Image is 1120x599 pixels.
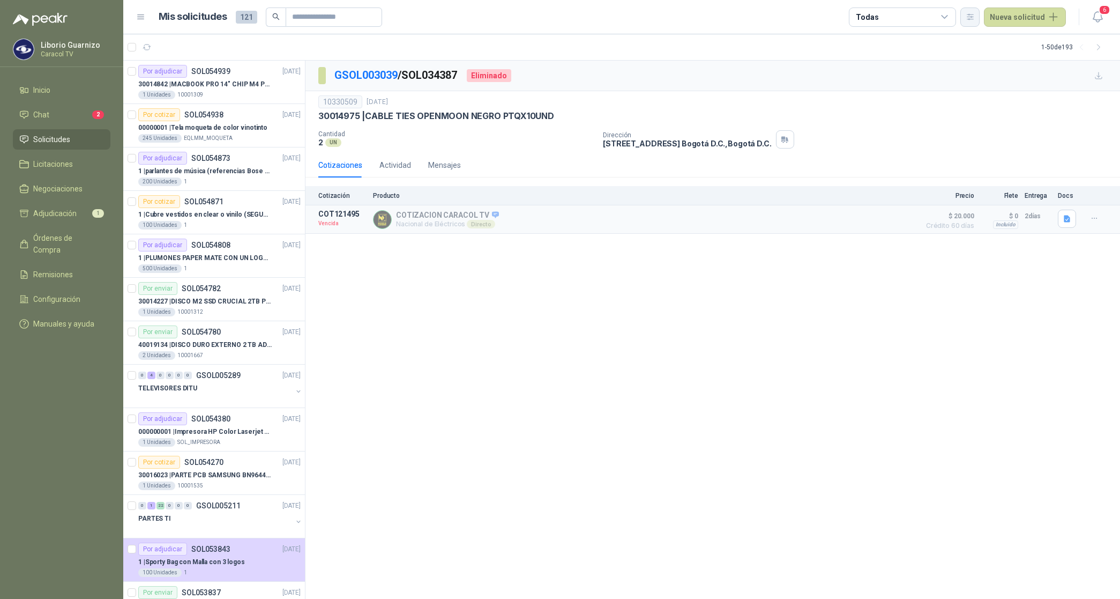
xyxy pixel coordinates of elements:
p: SOL054782 [182,285,221,292]
div: 0 [166,502,174,509]
p: SOL054780 [182,328,221,336]
p: SOL_IMPRESORA [177,438,220,447]
p: [DATE] [282,327,301,337]
p: 10001309 [177,91,203,99]
p: [DATE] [282,284,301,294]
div: 500 Unidades [138,264,182,273]
div: 100 Unidades [138,568,182,577]
p: 2 [318,138,323,147]
p: / SOL034387 [334,67,458,84]
a: Manuales y ayuda [13,314,110,334]
span: Negociaciones [33,183,83,195]
a: Configuración [13,289,110,309]
span: Manuales y ayuda [33,318,94,330]
p: 1 [184,568,187,577]
div: Por enviar [138,586,177,599]
div: 2 Unidades [138,351,175,360]
p: SOL053837 [182,589,221,596]
div: 0 [184,502,192,509]
span: Inicio [33,84,50,96]
h1: Mis solicitudes [159,9,227,25]
a: Negociaciones [13,179,110,199]
div: 1 [147,502,155,509]
a: Por adjudicarSOL053843[DATE] 1 |Sporty Bag con Malla con 3 logos100 Unidades1 [123,538,305,582]
p: SOL054939 [191,68,230,75]
div: Directo [467,220,495,228]
p: EQLMM_MOQUETA [184,134,233,143]
p: [STREET_ADDRESS] Bogotá D.C. , Bogotá D.C. [603,139,771,148]
a: Por adjudicarSOL054808[DATE] 1 |PLUMONES PAPER MATE CON UN LOGO (SEGUN REF.ADJUNTA)500 Unidades1 [123,234,305,278]
p: Cotización [318,192,367,199]
div: 4 [147,372,155,379]
div: 0 [156,372,165,379]
div: Cotizaciones [318,159,362,171]
p: SOL054270 [184,459,223,466]
div: 0 [166,372,174,379]
div: 0 [175,502,183,509]
div: Por adjudicar [138,65,187,78]
p: TELEVISORES DITU [138,383,197,394]
p: SOL054938 [184,111,223,119]
div: 1 - 50 de 193 [1041,39,1107,56]
span: Crédito 60 días [921,223,974,229]
span: Licitaciones [33,158,73,170]
p: [DATE] [367,97,388,107]
div: Eliminado [467,69,511,82]
div: Por enviar [138,282,177,295]
div: Por cotizar [138,195,180,208]
div: Por cotizar [138,456,180,469]
p: 00000001 | Tela moqueta de color vinotinto [138,123,267,133]
button: 6 [1088,8,1107,27]
a: Por cotizarSOL054871[DATE] 1 |Cubre vestidos en clear o vinilo (SEGUN ESPECIFICACIONES DEL ADJUNT... [123,191,305,234]
p: [DATE] [282,501,301,511]
p: Cantidad [318,130,594,138]
div: 100 Unidades [138,221,182,230]
p: 30014842 | MACBOOK PRO 14" CHIP M4 PRO - MX2J3E/A [138,79,272,90]
a: Remisiones [13,264,110,285]
p: SOL054808 [191,241,230,249]
a: Por enviarSOL054782[DATE] 30014227 |DISCO M2 SSD CRUCIAL 2TB P3 PLUS1 Unidades10001312 [123,278,305,321]
p: SOL054871 [184,198,223,205]
p: [DATE] [282,153,301,164]
a: Por cotizarSOL054938[DATE] 00000001 |Tela moqueta de color vinotinto245 UnidadesEQLMM_MOQUETA [123,104,305,147]
img: Company Logo [13,39,34,60]
p: Flete [981,192,1018,199]
div: UN [325,138,341,147]
span: Remisiones [33,269,73,280]
div: Por adjudicar [138,412,187,425]
p: Vencida [318,218,367,229]
p: COT121495 [318,210,367,218]
div: Por adjudicar [138,543,187,556]
a: GSOL003039 [334,69,398,82]
a: Órdenes de Compra [13,228,110,260]
p: 1 | Sporty Bag con Malla con 3 logos [138,557,245,567]
span: search [272,13,280,20]
p: SOL054873 [191,154,230,162]
span: Chat [33,109,49,121]
p: 30016023 | PARTE PCB SAMSUNG BN9644788A P ONECONNE [138,470,272,480]
p: [DATE] [282,371,301,381]
p: 000000001 | Impresora HP Color Laserjet Pro 3201dw [138,427,272,437]
p: 10001535 [177,482,203,490]
p: 1 | Cubre vestidos en clear o vinilo (SEGUN ESPECIFICACIONES DEL ADJUNTO) [138,210,272,220]
span: $ 20.000 [921,210,974,223]
button: Nueva solicitud [984,8,1066,27]
a: Por cotizarSOL054270[DATE] 30016023 |PARTE PCB SAMSUNG BN9644788A P ONECONNE1 Unidades10001535 [123,452,305,495]
p: SOL054380 [191,415,230,423]
a: Inicio [13,80,110,100]
p: SOL053843 [191,545,230,553]
span: Solicitudes [33,134,70,145]
div: 1 Unidades [138,482,175,490]
span: 1 [92,209,104,218]
p: 2 días [1025,210,1051,223]
div: 200 Unidades [138,178,182,186]
a: Solicitudes [13,129,110,150]
p: Producto [373,192,914,199]
p: 10001312 [177,308,203,316]
a: Licitaciones [13,154,110,174]
div: Por adjudicar [138,239,187,252]
a: Por enviarSOL054780[DATE] 40019134 |DISCO DURO EXTERNO 2 TB ADATA2 Unidades10001667 [123,321,305,365]
p: 1 | parlantes de música (referencias Bose o Alexa) CON MARCACION 1 LOGO (Mas datos en el adjunto) [138,166,272,176]
p: [DATE] [282,66,301,77]
p: [DATE] [282,544,301,554]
